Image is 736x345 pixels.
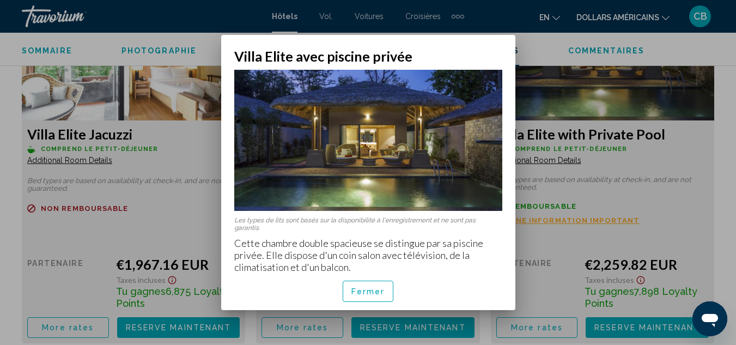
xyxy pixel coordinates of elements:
font: Villa Elite avec piscine privée [234,48,412,64]
font: Cette chambre double spacieuse se distingue par sa piscine privée. Elle dispose d'un coin salon a... [234,237,483,273]
img: c9e08025-69ab-4a49-a0d3-51fe0a5c3c16.jpeg [234,70,502,210]
font: Fermer [351,288,385,296]
button: Fermer [343,281,394,301]
font: Les types de lits sont basés sur la disponibilité à l'enregistrement et ne sont pas garantis. [234,216,476,232]
iframe: Bouton de lancement de la fenêtre de messagerie [692,301,727,336]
